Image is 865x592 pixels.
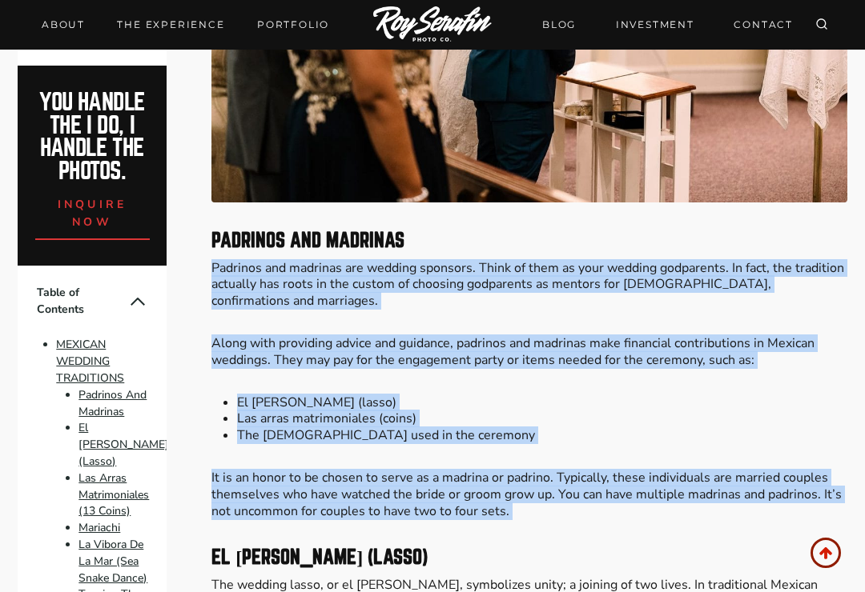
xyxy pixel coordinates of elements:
[58,197,127,230] span: inquire now
[35,91,150,183] h2: You handle the i do, I handle the photos.
[211,230,404,250] strong: Padrinos And Madrinas
[78,537,147,586] a: La Vibora De La Mar (Sea Snake Dance)
[533,10,803,38] nav: Secondary Navigation
[32,14,95,36] a: About
[237,394,847,411] li: El [PERSON_NAME] (lasso)
[107,14,234,36] a: THE EXPERIENCE
[128,292,147,311] button: Collapse Table of Contents
[78,520,120,535] a: Mariachi
[724,10,803,38] a: CONTACT
[211,260,847,310] p: Padrinos and madrinas are wedding sponsors. Think of them as your wedding godparents. In fact, th...
[373,6,492,44] img: Logo of Roy Serafin Photo Co., featuring stylized text in white on a light background, representi...
[35,183,150,240] a: inquire now
[811,538,841,568] a: Scroll to top
[78,421,169,470] a: El [PERSON_NAME] (Lasso)
[78,387,147,419] a: Padrinos And Madrinas
[237,410,847,427] li: Las arras matrimoniales (coins)
[211,470,847,519] p: It is an honor to be chosen to serve as a madrina or padrino. Typically, these individuals are ma...
[811,14,833,36] button: View Search Form
[606,10,704,38] a: INVESTMENT
[237,427,847,444] li: The [DEMOGRAPHIC_DATA] used in the ceremony
[533,10,585,38] a: BLOG
[78,470,149,519] a: Las Arras Matrimoniales (13 Coins)
[211,335,847,369] p: Along with providing advice and guidance, padrinos and madrinas make financial contributions in M...
[56,338,124,386] a: MEXICAN WEDDING TRADITIONS
[247,14,339,36] a: Portfolio
[32,14,339,36] nav: Primary Navigation
[211,547,428,567] strong: El [PERSON_NAME] (Lasso)
[37,285,129,318] span: Table of Contents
